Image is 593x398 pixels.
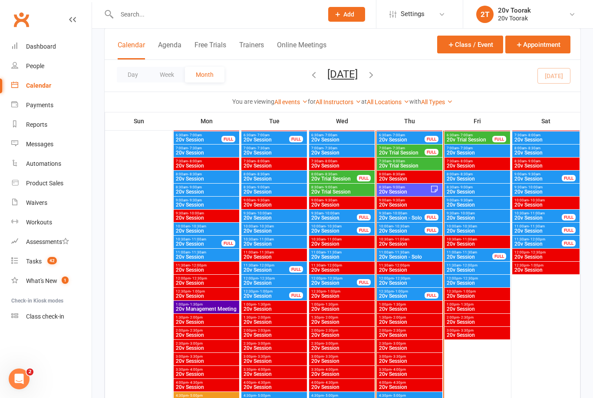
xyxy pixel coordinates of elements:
span: 20v Session [514,228,562,234]
span: 9:00am [175,198,237,202]
span: - 8:30am [256,172,270,176]
span: 20v Trial Session [379,163,441,168]
button: Trainers [239,41,264,59]
div: FULL [425,214,438,220]
a: All Instructors [316,99,361,105]
span: - 8:00am [323,159,337,163]
span: - 9:00am [256,185,270,189]
span: 6:30am [379,133,425,137]
a: Waivers [11,193,92,213]
span: 8:00am [446,172,508,176]
span: - 7:30am [256,146,270,150]
span: 20v Session [514,215,562,220]
button: Appointment [505,36,570,53]
span: - 10:00am [527,185,543,189]
th: Fri [444,112,511,130]
span: - 9:30am [527,172,540,176]
span: 8:30am [379,185,430,189]
span: 20v Session [243,163,305,168]
div: FULL [562,240,576,247]
span: Settings [401,4,425,24]
span: 11:30am [175,263,237,267]
span: 20v Session - Solo [379,254,441,260]
span: 8:30am [311,185,373,189]
span: - 12:00pm [529,237,545,241]
span: - 12:00pm [326,263,342,267]
span: 20v Session [311,228,357,234]
span: 1 [62,276,69,284]
span: Add [343,11,354,18]
span: 8:00am [243,172,305,176]
span: 10:30am [446,237,508,241]
span: 20v Session [243,228,305,234]
span: 9:30am [446,211,508,215]
a: Automations [11,154,92,174]
span: 20v Session [311,202,373,207]
span: 20v Session [311,241,373,247]
div: Automations [26,160,61,167]
span: 20v Session [311,254,373,260]
span: 7:30am [175,159,237,163]
div: Tasks [26,258,42,265]
span: - 11:30am [258,250,274,254]
span: - 1:00pm [191,289,205,293]
span: 20v Session [243,254,305,260]
span: - 12:30pm [326,276,343,280]
span: 9:00am [379,198,441,202]
button: Class / Event [437,36,503,53]
span: - 10:30am [529,198,545,202]
span: 20v Session [243,267,290,273]
th: Mon [173,112,240,130]
a: Messages [11,135,92,154]
span: 20v Session [243,215,305,220]
div: FULL [562,227,576,234]
div: Class check-in [26,313,64,320]
div: Product Sales [26,180,63,187]
span: 8:30am [446,185,508,189]
span: - 11:00am [326,237,342,241]
span: - 7:30am [323,146,337,150]
th: Thu [376,112,444,130]
button: Calendar [118,41,145,59]
span: 9:30am [243,211,305,215]
span: 7:30am [379,159,441,163]
span: - 12:30pm [529,250,546,254]
span: 7:00am [311,146,373,150]
div: Payments [26,102,53,109]
span: 11:30am [243,263,290,267]
span: 20v Session [311,137,373,142]
span: - 10:00am [323,211,339,215]
span: 20v Session [311,280,357,286]
span: 11:00am [175,250,237,254]
span: 20v Session [175,163,237,168]
span: - 9:00am [459,185,473,189]
div: FULL [425,149,438,155]
span: 11:00am [379,250,441,254]
span: - 11:00am [529,211,545,215]
span: 11:30am [446,263,508,267]
span: - 11:00am [190,237,206,241]
span: - 12:30pm [191,276,207,280]
span: 20v Session [311,163,373,168]
span: - 9:00am [323,185,337,189]
span: - 8:00am [391,159,405,163]
div: Messages [26,141,53,148]
span: 12:30pm [514,263,578,267]
span: 8:00am [379,172,441,176]
span: - 11:30am [326,250,342,254]
span: 20v Session [446,163,508,168]
div: FULL [425,136,438,142]
div: FULL [357,227,371,234]
span: - 9:00am [527,159,540,163]
span: 20v Session [446,189,508,194]
span: 20v Session [379,267,441,273]
span: - 12:30pm [258,276,275,280]
span: - 7:00am [391,133,405,137]
span: 20v Session [175,267,237,273]
span: - 9:30am [323,198,337,202]
span: 20v Session [446,176,508,181]
span: 20v Session [243,137,290,142]
span: 10:30am [514,211,562,215]
a: All events [274,99,308,105]
span: 20v Session [175,176,237,181]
